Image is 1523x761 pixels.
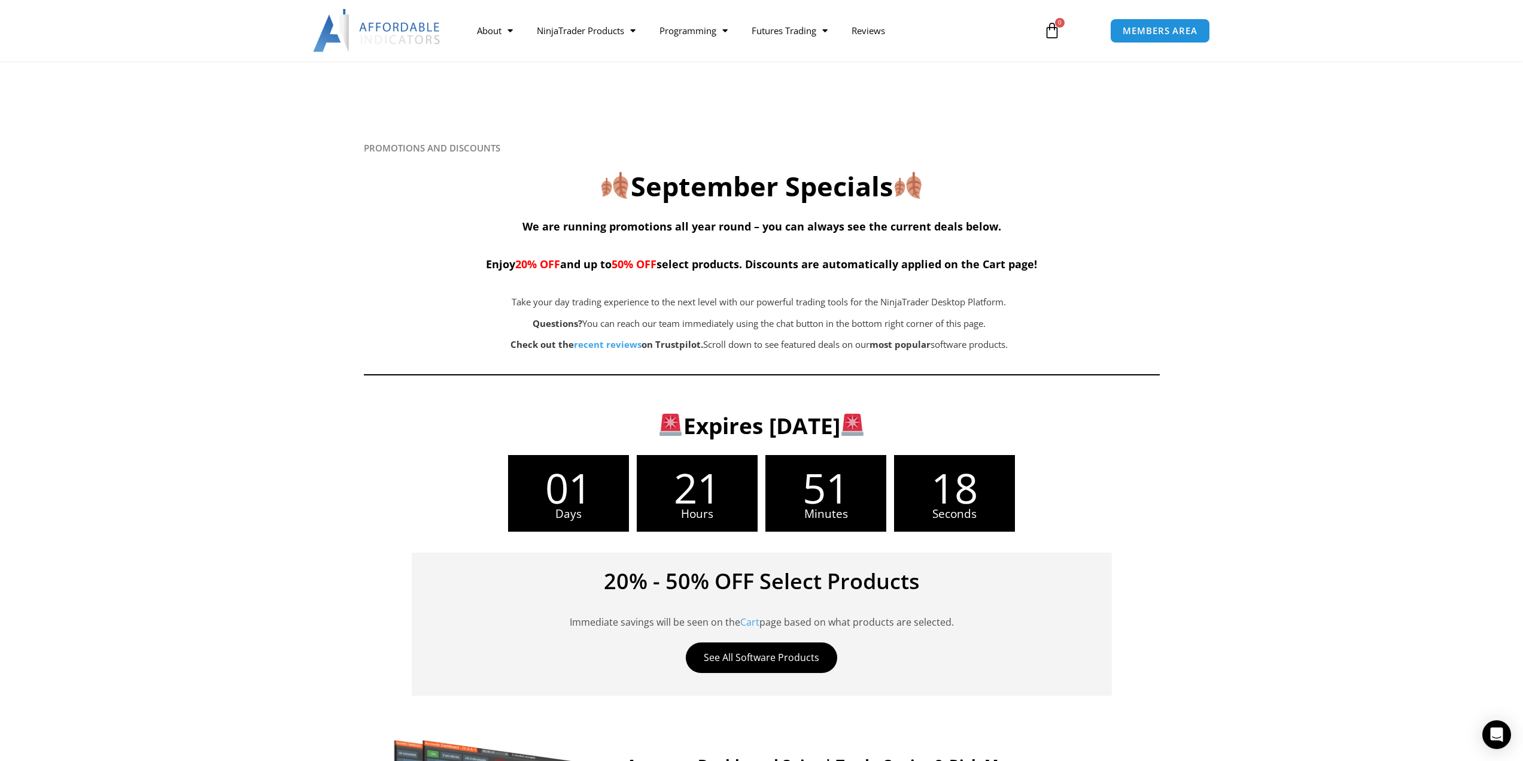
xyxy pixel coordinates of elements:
a: Programming [647,17,740,44]
span: 21 [637,467,758,508]
h3: Expires [DATE] [383,411,1140,440]
a: Futures Trading [740,17,840,44]
strong: Questions? [533,317,582,329]
span: 0 [1055,18,1065,28]
img: 🚨 [841,414,864,436]
div: Open Intercom Messenger [1482,720,1511,749]
p: Scroll down to see featured deals on our software products. [424,336,1095,353]
span: Days [508,508,629,520]
a: MEMBERS AREA [1110,19,1210,43]
img: 🚨 [659,414,682,436]
strong: Check out the on Trustpilot. [510,338,703,350]
span: Enjoy and up to select products. Discounts are automatically applied on the Cart page! [486,257,1037,271]
a: NinjaTrader Products [525,17,647,44]
span: 50% OFF [612,257,656,271]
a: 0 [1026,13,1078,48]
span: Hours [637,508,758,520]
span: Minutes [765,508,886,520]
span: MEMBERS AREA [1123,26,1197,35]
h4: 20% - 50% OFF Select Products [430,571,1094,592]
a: See All Software Products [686,642,837,673]
img: 🍂 [601,172,628,199]
a: recent reviews [574,338,642,350]
h6: PROMOTIONS AND DISCOUNTS [364,143,1160,154]
nav: Menu [465,17,1030,44]
a: Reviews [840,17,897,44]
span: 01 [508,467,629,508]
b: most popular [870,338,931,350]
h2: September Specials [364,169,1160,204]
span: Seconds [894,508,1015,520]
span: Take your day trading experience to the next level with our powerful trading tools for the NinjaT... [512,296,1006,308]
a: Cart [740,616,759,629]
p: You can reach our team immediately using the chat button in the bottom right corner of this page. [424,316,1095,332]
img: 🍂 [895,172,922,199]
span: 18 [894,467,1015,508]
span: 20% OFF [515,257,560,271]
span: We are running promotions all year round – you can always see the current deals below. [522,219,1001,234]
span: 51 [765,467,886,508]
a: About [465,17,525,44]
p: Immediate savings will be seen on the page based on what products are selected. [430,598,1094,630]
img: LogoAI | Affordable Indicators – NinjaTrader [313,9,442,52]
